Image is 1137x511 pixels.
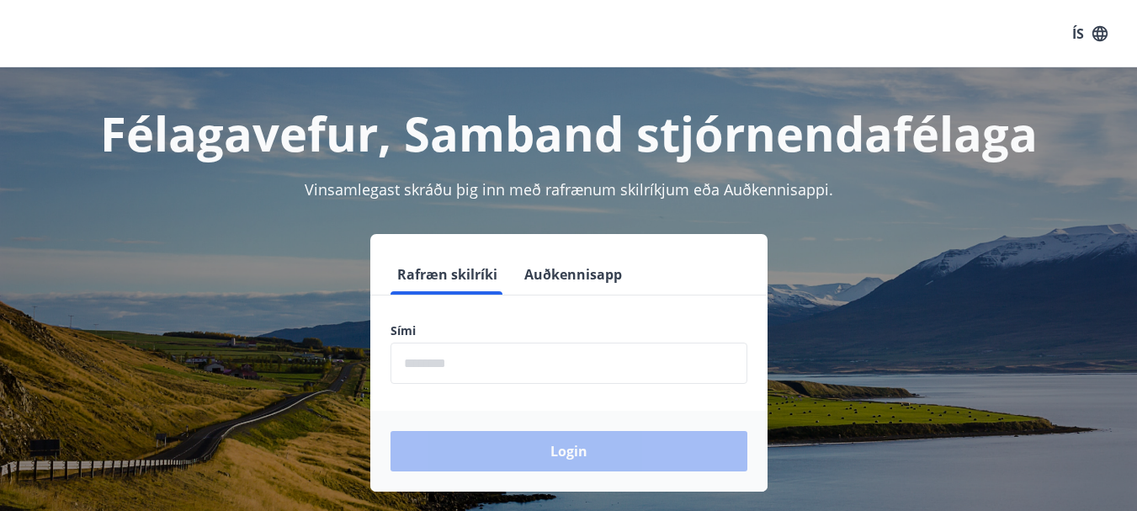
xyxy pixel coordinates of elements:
[518,254,629,295] button: Auðkennisapp
[20,101,1117,165] h1: Félagavefur, Samband stjórnendafélaga
[391,254,504,295] button: Rafræn skilríki
[1063,19,1117,49] button: ÍS
[305,179,833,200] span: Vinsamlegast skráðu þig inn með rafrænum skilríkjum eða Auðkennisappi.
[391,322,747,339] label: Sími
